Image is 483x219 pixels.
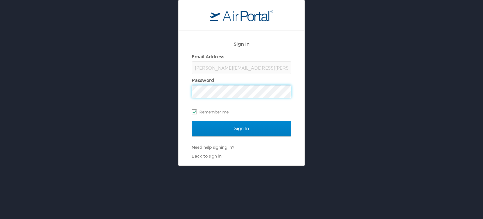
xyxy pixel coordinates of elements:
[192,78,214,83] label: Password
[192,107,291,117] label: Remember me
[192,121,291,136] input: Sign In
[192,40,291,48] h2: Sign In
[192,153,222,158] a: Back to sign in
[192,54,224,59] label: Email Address
[192,145,234,150] a: Need help signing in?
[210,10,273,21] img: logo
